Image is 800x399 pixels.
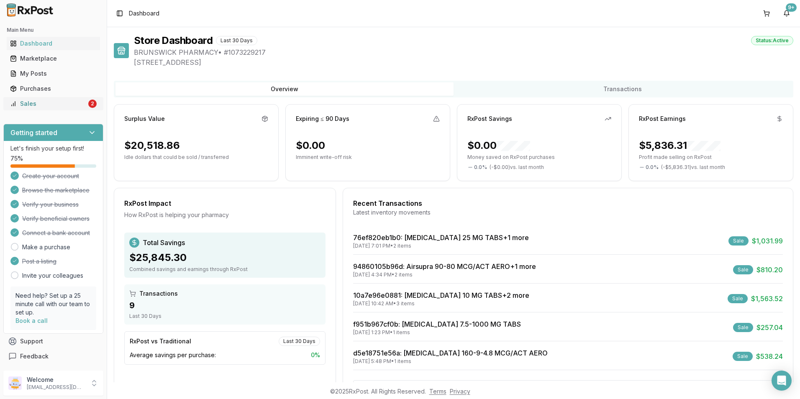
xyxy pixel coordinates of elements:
[124,139,180,152] div: $20,518.86
[124,198,326,208] div: RxPost Impact
[129,9,159,18] nav: breadcrumb
[143,238,185,248] span: Total Savings
[22,257,56,266] span: Post a listing
[22,186,90,194] span: Browse the marketplace
[3,3,57,17] img: RxPost Logo
[216,36,257,45] div: Last 30 Days
[129,266,321,273] div: Combined savings and earnings through RxPost
[27,384,85,391] p: [EMAIL_ADDRESS][DOMAIN_NAME]
[129,251,321,264] div: $25,845.30
[129,313,321,320] div: Last 30 Days
[296,115,349,123] div: Expiring ≤ 90 Days
[279,337,320,346] div: Last 30 Days
[353,300,529,307] div: [DATE] 10:42 AM • 3 items
[786,3,797,12] div: 9+
[7,36,100,51] a: Dashboard
[10,39,97,48] div: Dashboard
[639,154,783,161] p: Profit made selling on RxPost
[353,349,548,357] a: d5e18751e56a: [MEDICAL_DATA] 160-9-4.8 MCG/ACT AERO
[353,358,548,365] div: [DATE] 5:48 PM • 1 items
[134,57,793,67] span: [STREET_ADDRESS]
[353,262,536,271] a: 94860105b96d: Airsupra 90-80 MCG/ACT AERO+1 more
[353,198,783,208] div: Recent Transactions
[467,139,530,152] div: $0.00
[7,66,100,81] a: My Posts
[733,323,753,332] div: Sale
[124,211,326,219] div: How RxPost is helping your pharmacy
[751,294,783,304] span: $1,563.52
[27,376,85,384] p: Welcome
[353,291,529,299] a: 10a7e96e0881: [MEDICAL_DATA] 10 MG TABS+2 more
[733,265,753,274] div: Sale
[15,317,48,324] a: Book a call
[10,128,57,138] h3: Getting started
[10,100,87,108] div: Sales
[454,82,792,96] button: Transactions
[10,144,96,153] p: Let's finish your setup first!
[129,299,321,311] div: 9
[639,139,721,152] div: $5,836.31
[129,9,159,18] span: Dashboard
[22,200,79,209] span: Verify your business
[22,215,90,223] span: Verify beneficial owners
[751,36,793,45] div: Status: Active
[3,349,103,364] button: Feedback
[3,334,103,349] button: Support
[7,81,100,96] a: Purchases
[3,82,103,95] button: Purchases
[7,51,100,66] a: Marketplace
[728,236,749,246] div: Sale
[10,154,23,163] span: 75 %
[3,37,103,50] button: Dashboard
[780,7,793,20] button: 9+
[311,351,320,359] span: 0 %
[467,115,512,123] div: RxPost Savings
[646,164,659,171] span: 0.0 %
[353,380,783,394] button: View All Transactions
[7,96,100,111] a: Sales2
[124,154,268,161] p: Idle dollars that could be sold / transferred
[353,271,536,278] div: [DATE] 4:34 PM • 2 items
[3,97,103,110] button: Sales2
[139,289,178,298] span: Transactions
[22,229,90,237] span: Connect a bank account
[728,294,748,303] div: Sale
[474,164,487,171] span: 0.0 %
[296,139,325,152] div: $0.00
[296,154,440,161] p: Imminent write-off risk
[353,329,521,336] div: [DATE] 1:23 PM • 1 items
[450,388,470,395] a: Privacy
[3,67,103,80] button: My Posts
[756,351,783,361] span: $538.24
[130,337,191,345] div: RxPost vs Traditional
[429,388,446,395] a: Terms
[353,243,529,249] div: [DATE] 7:01 PM • 2 items
[490,164,544,171] span: ( - $0.00 ) vs. last month
[134,34,213,47] h1: Store Dashboard
[467,154,611,161] p: Money saved on RxPost purchases
[124,115,165,123] div: Surplus Value
[353,233,529,242] a: 76ef820eb1b0: [MEDICAL_DATA] 25 MG TABS+1 more
[353,208,783,217] div: Latest inventory movements
[661,164,725,171] span: ( - $5,836.31 ) vs. last month
[639,115,686,123] div: RxPost Earnings
[10,84,97,93] div: Purchases
[134,47,793,57] span: BRUNSWICK PHARMACY • # 1073229217
[130,351,216,359] span: Average savings per purchase:
[353,320,521,328] a: f951b967cf0b: [MEDICAL_DATA] 7.5-1000 MG TABS
[10,54,97,63] div: Marketplace
[22,243,70,251] a: Make a purchase
[752,236,783,246] span: $1,031.99
[7,27,100,33] h2: Main Menu
[20,352,49,361] span: Feedback
[22,271,83,280] a: Invite your colleagues
[115,82,454,96] button: Overview
[756,322,783,332] span: $257.04
[10,69,97,78] div: My Posts
[8,376,22,390] img: User avatar
[772,371,792,391] div: Open Intercom Messenger
[15,292,91,317] p: Need help? Set up a 25 minute call with our team to set up.
[756,265,783,275] span: $810.20
[88,100,97,108] div: 2
[733,352,753,361] div: Sale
